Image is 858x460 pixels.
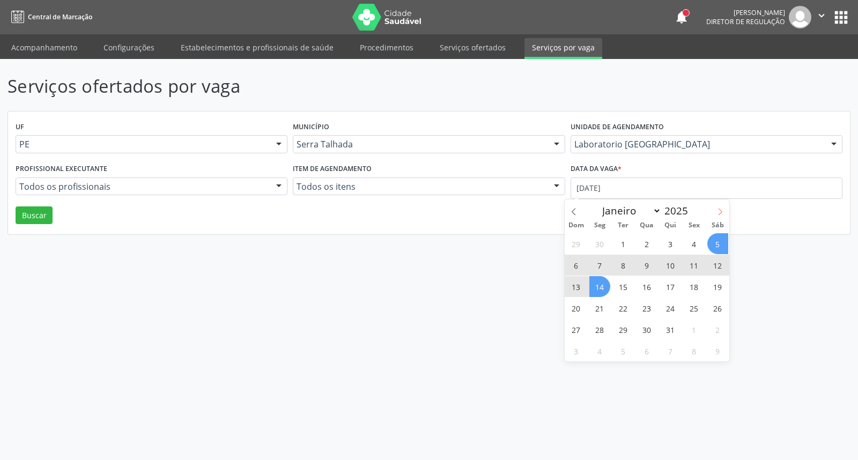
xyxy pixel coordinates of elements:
span: Sáb [706,222,729,229]
a: Configurações [96,38,162,57]
button:  [811,6,832,28]
span: Dom [565,222,588,229]
label: Município [293,119,329,136]
span: Julho 20, 2025 [566,298,587,318]
span: Agosto 1, 2025 [684,319,705,340]
span: Agosto 2, 2025 [707,319,728,340]
span: Julho 8, 2025 [613,255,634,276]
span: Julho 14, 2025 [589,276,610,297]
select: Month [597,203,662,218]
label: UF [16,119,24,136]
span: Julho 28, 2025 [589,319,610,340]
a: Central de Marcação [8,8,92,26]
a: Estabelecimentos e profissionais de saúde [173,38,341,57]
span: Sex [682,222,706,229]
button: notifications [674,10,689,25]
span: Junho 30, 2025 [589,233,610,254]
i:  [816,10,827,21]
span: Diretor de regulação [706,17,785,26]
span: Julho 23, 2025 [637,298,657,318]
div: [PERSON_NAME] [706,8,785,17]
span: Agosto 4, 2025 [589,340,610,361]
span: Julho 5, 2025 [707,233,728,254]
span: Julho 25, 2025 [684,298,705,318]
label: Profissional executante [16,161,107,177]
span: Julho 13, 2025 [566,276,587,297]
span: Todos os profissionais [19,181,265,192]
span: Ter [611,222,635,229]
label: Item de agendamento [293,161,372,177]
input: Year [661,204,697,218]
span: Qui [659,222,682,229]
label: Unidade de agendamento [571,119,664,136]
span: Todos os itens [297,181,543,192]
span: Agosto 9, 2025 [707,340,728,361]
span: Julho 7, 2025 [589,255,610,276]
span: Julho 27, 2025 [566,319,587,340]
span: Julho 24, 2025 [660,298,681,318]
span: Julho 21, 2025 [589,298,610,318]
span: Agosto 8, 2025 [684,340,705,361]
span: Julho 10, 2025 [660,255,681,276]
span: Agosto 5, 2025 [613,340,634,361]
span: Seg [588,222,611,229]
span: Julho 15, 2025 [613,276,634,297]
span: Julho 29, 2025 [613,319,634,340]
button: apps [832,8,850,27]
span: Julho 12, 2025 [707,255,728,276]
span: Agosto 7, 2025 [660,340,681,361]
span: Julho 26, 2025 [707,298,728,318]
span: Julho 18, 2025 [684,276,705,297]
span: Julho 4, 2025 [684,233,705,254]
input: Selecione um intervalo [571,177,842,199]
span: Serra Talhada [297,139,543,150]
span: Julho 17, 2025 [660,276,681,297]
span: Julho 19, 2025 [707,276,728,297]
a: Procedimentos [352,38,421,57]
span: Central de Marcação [28,12,92,21]
span: Julho 1, 2025 [613,233,634,254]
span: PE [19,139,265,150]
span: Julho 9, 2025 [637,255,657,276]
span: Julho 31, 2025 [660,319,681,340]
span: Julho 16, 2025 [637,276,657,297]
label: Data da vaga [571,161,622,177]
span: Qua [635,222,659,229]
span: Julho 30, 2025 [637,319,657,340]
span: Junho 29, 2025 [566,233,587,254]
span: Julho 11, 2025 [684,255,705,276]
img: img [789,6,811,28]
span: Julho 2, 2025 [637,233,657,254]
a: Serviços por vaga [524,38,602,59]
a: Serviços ofertados [432,38,513,57]
button: Buscar [16,206,53,225]
span: Julho 6, 2025 [566,255,587,276]
a: Acompanhamento [4,38,85,57]
span: Agosto 3, 2025 [566,340,587,361]
span: Julho 3, 2025 [660,233,681,254]
span: Laboratorio [GEOGRAPHIC_DATA] [574,139,820,150]
span: Agosto 6, 2025 [637,340,657,361]
span: Julho 22, 2025 [613,298,634,318]
p: Serviços ofertados por vaga [8,73,597,100]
